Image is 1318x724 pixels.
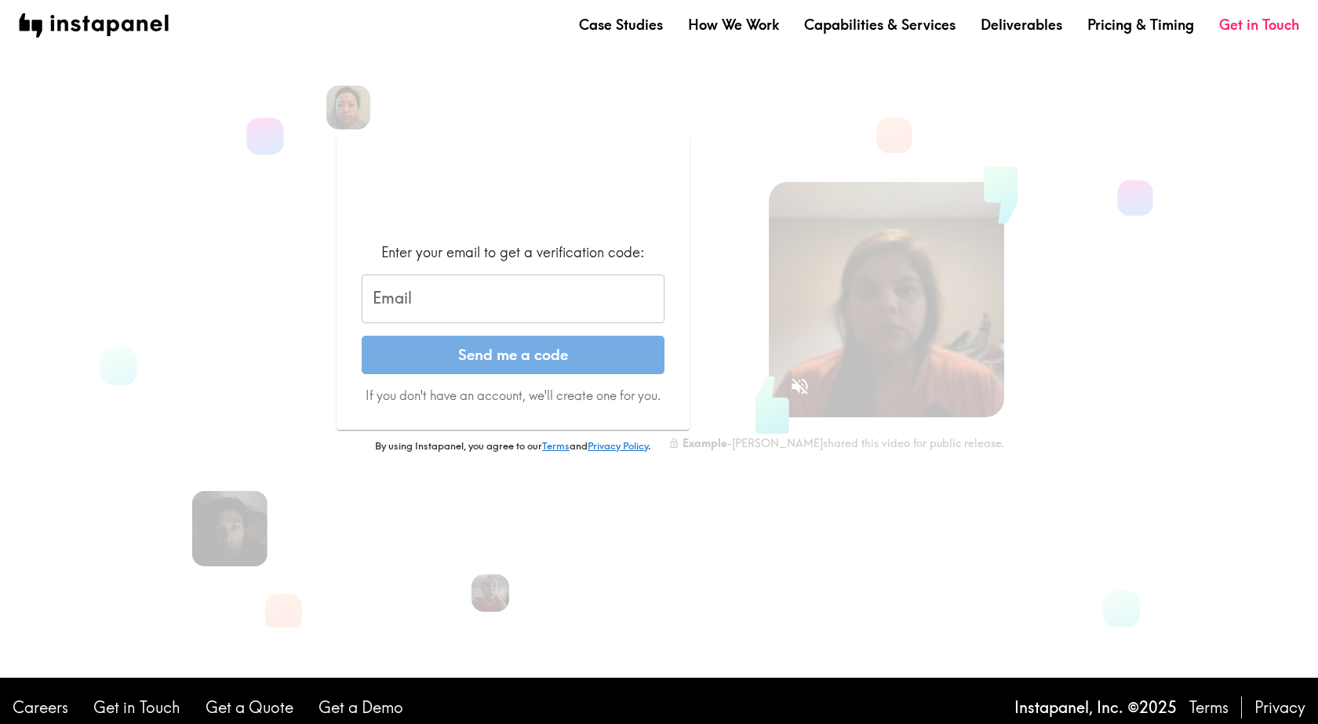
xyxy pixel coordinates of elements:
[1087,15,1194,35] a: Pricing & Timing
[683,436,726,450] b: Example
[326,85,370,129] img: Lisa
[1219,15,1299,35] a: Get in Touch
[588,439,648,452] a: Privacy Policy
[1014,697,1177,719] p: Instapanel, Inc. © 2025
[93,697,180,719] a: Get in Touch
[804,15,956,35] a: Capabilities & Services
[362,387,664,404] p: If you don't have an account, we'll create one for you.
[13,697,68,719] a: Careers
[1189,697,1229,719] a: Terms
[542,439,570,452] a: Terms
[192,491,268,566] img: Cory
[668,436,1004,450] div: - [PERSON_NAME] shared this video for public release.
[362,336,664,375] button: Send me a code
[1254,697,1305,719] a: Privacy
[981,15,1062,35] a: Deliverables
[579,15,663,35] a: Case Studies
[19,13,169,38] img: instapanel
[471,574,509,612] img: Elizabeth
[337,439,690,453] p: By using Instapanel, you agree to our and .
[362,242,664,262] div: Enter your email to get a verification code:
[688,15,779,35] a: How We Work
[319,697,403,719] a: Get a Demo
[783,369,817,403] button: Sound is off
[206,697,293,719] a: Get a Quote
